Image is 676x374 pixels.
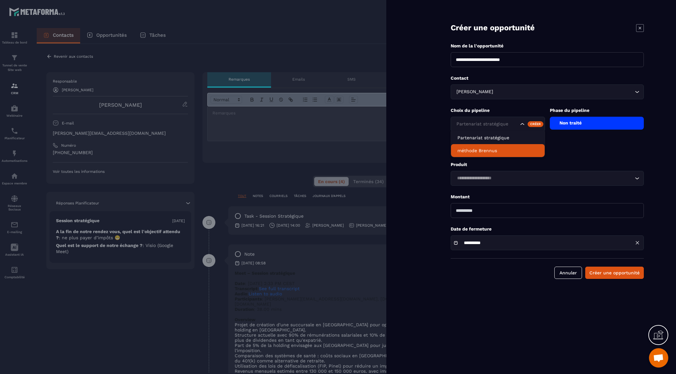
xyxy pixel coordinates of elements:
[455,88,494,95] span: [PERSON_NAME]
[455,175,633,182] input: Search for option
[528,121,543,127] div: Créer
[451,107,545,113] p: Choix du pipeline
[451,117,545,132] div: Search for option
[550,107,644,113] p: Phase du pipeline
[451,84,644,99] div: Search for option
[554,267,582,279] button: Annuler
[451,23,535,33] p: Créer une opportunité
[649,348,668,368] div: Ouvrir le chat
[457,147,538,154] p: méthode Brennus
[494,88,633,95] input: Search for option
[451,194,644,200] p: Montant
[451,140,644,146] p: Choix Étiquette
[451,162,644,168] p: Produit
[451,75,644,81] p: Contact
[451,43,644,49] p: Nom de la l'opportunité
[455,121,519,128] input: Search for option
[457,134,538,141] p: Partenariat stratégique
[451,171,644,186] div: Search for option
[451,226,644,232] p: Date de fermeture
[585,267,644,279] button: Créer une opportunité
